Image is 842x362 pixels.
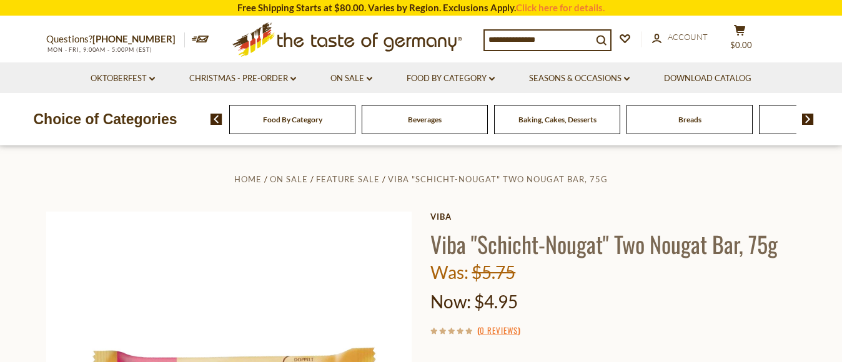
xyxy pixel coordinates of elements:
a: On Sale [330,72,372,86]
a: On Sale [270,174,308,184]
span: $5.75 [472,262,515,283]
span: ( ) [477,324,520,336]
label: Was: [430,262,468,283]
a: [PHONE_NUMBER] [92,33,176,44]
a: Account [652,31,708,44]
a: Home [234,174,262,184]
a: Beverages [408,115,442,124]
span: Account [668,32,708,42]
a: Food By Category [263,115,322,124]
h1: Viba "Schicht-Nougat" Two Nougat Bar, 75g [430,230,796,258]
a: Baking, Cakes, Desserts [518,115,597,124]
span: MON - FRI, 9:00AM - 5:00PM (EST) [46,46,152,53]
a: Breads [678,115,701,124]
a: Seasons & Occasions [529,72,630,86]
img: previous arrow [210,114,222,125]
button: $0.00 [721,24,758,56]
a: Food By Category [407,72,495,86]
p: Questions? [46,31,185,47]
a: Oktoberfest [91,72,155,86]
label: Now: [430,291,471,312]
a: Click here for details. [516,2,605,13]
a: Download Catalog [664,72,751,86]
span: $0.00 [730,40,752,50]
a: Viba "Schicht-Nougat" Two Nougat Bar, 75g [388,174,608,184]
span: $4.95 [474,291,518,312]
a: 0 Reviews [480,324,518,338]
a: Feature Sale [316,174,380,184]
a: Christmas - PRE-ORDER [189,72,296,86]
a: Viba [430,212,796,222]
img: next arrow [802,114,814,125]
